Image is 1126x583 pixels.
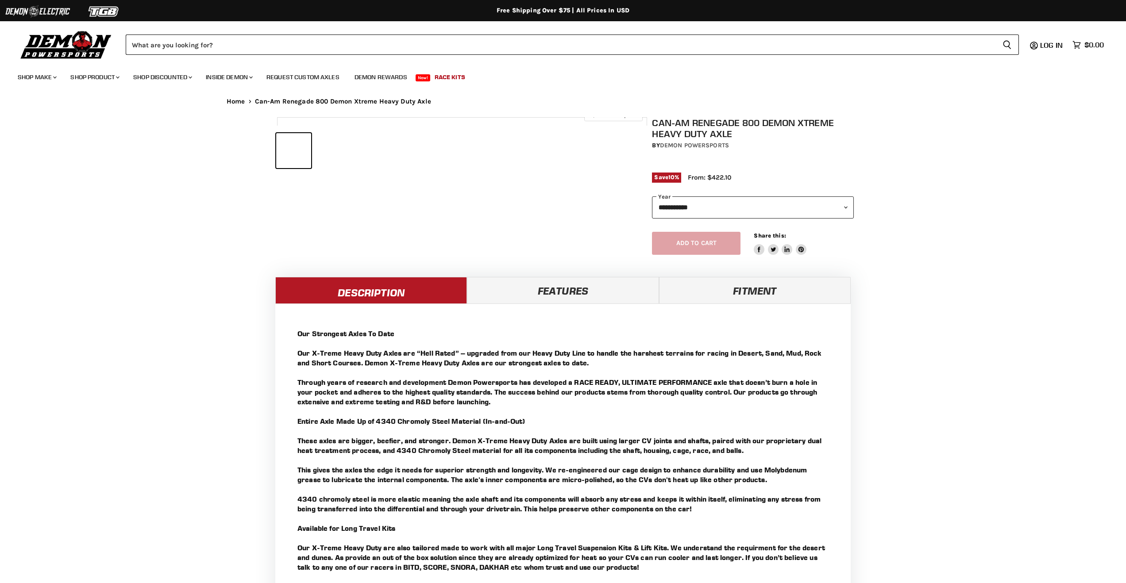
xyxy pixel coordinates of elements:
span: From: $422.10 [688,173,731,181]
button: IMAGE thumbnail [276,133,311,168]
ul: Main menu [11,65,1102,86]
img: Demon Powersports [18,29,115,60]
a: Description [275,277,467,303]
a: Home [227,98,245,105]
button: IMAGE thumbnail [351,133,386,168]
a: Demon Rewards [348,68,414,86]
span: $0.00 [1084,41,1104,49]
a: Fitment [659,277,851,303]
div: Free Shipping Over $75 | All Prices In USD [209,7,917,15]
button: IMAGE thumbnail [389,133,424,168]
a: Log in [1036,41,1068,49]
span: Share this: [754,232,786,239]
div: by [652,141,854,150]
a: Request Custom Axles [260,68,346,86]
form: Product [126,35,1019,55]
input: Search [126,35,995,55]
a: Shop Make [11,68,62,86]
span: Can-Am Renegade 800 Demon Xtreme Heavy Duty Axle [255,98,431,105]
a: Demon Powersports [660,142,729,149]
img: Demon Electric Logo 2 [4,3,71,20]
a: Race Kits [428,68,472,86]
a: Inside Demon [199,68,258,86]
aside: Share this: [754,232,806,255]
a: Shop Discounted [127,68,197,86]
span: 10 [668,174,675,180]
button: IMAGE thumbnail [314,133,349,168]
img: TGB Logo 2 [71,3,137,20]
a: $0.00 [1068,38,1108,51]
button: Search [995,35,1019,55]
span: Click to expand [589,111,638,118]
span: Save % [652,173,681,182]
a: Features [467,277,659,303]
span: Log in [1040,41,1063,50]
h1: Can-Am Renegade 800 Demon Xtreme Heavy Duty Axle [652,117,854,139]
span: New! [416,74,431,81]
nav: Breadcrumbs [209,98,917,105]
select: year [652,196,854,218]
a: Shop Product [64,68,125,86]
